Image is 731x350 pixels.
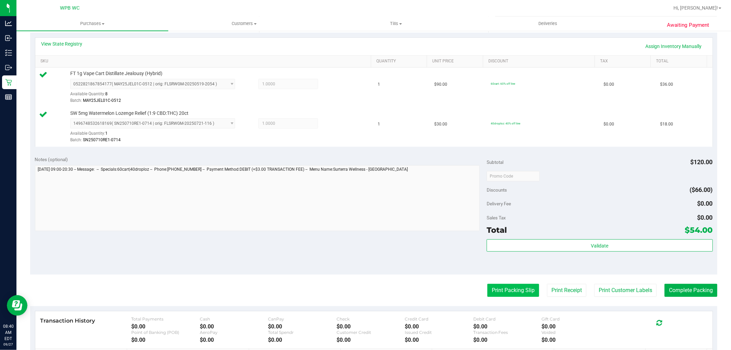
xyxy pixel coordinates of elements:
span: Deliveries [529,21,566,27]
input: Promo Code [487,171,540,181]
button: Print Packing Slip [487,284,539,297]
span: WPB WC [60,5,80,11]
span: $0.00 [604,121,614,128]
div: $0.00 [337,337,405,343]
a: Discount [488,59,592,64]
span: Batch: [70,98,82,103]
span: Batch: [70,137,82,142]
span: Awaiting Payment [667,21,709,29]
div: Debit Card [473,316,541,322]
span: Hi, [PERSON_NAME]! [673,5,718,11]
div: Voided [541,330,610,335]
span: 1 [378,121,380,128]
a: Tax [600,59,648,64]
p: 08:40 AM EDT [3,323,13,342]
span: 1 [105,131,108,136]
a: Purchases [16,16,168,31]
inline-svg: Inventory [5,49,12,56]
div: $0.00 [405,337,473,343]
span: $0.00 [697,214,713,221]
a: Customers [168,16,320,31]
span: $18.00 [660,121,673,128]
span: $36.00 [660,81,673,88]
span: Sales Tax [487,215,506,220]
div: Total Spendr [268,330,336,335]
span: Notes (optional) [35,157,68,162]
div: $0.00 [541,337,610,343]
div: $0.00 [131,323,199,330]
span: Delivery Fee [487,201,511,206]
span: Customers [169,21,320,27]
div: CanPay [268,316,336,322]
span: Purchases [16,21,168,27]
div: $0.00 [268,323,336,330]
span: Discounts [487,184,507,196]
span: Subtotal [487,159,503,165]
div: Check [337,316,405,322]
span: 60cart: 60% off line [491,82,515,85]
button: Print Customer Labels [594,284,657,297]
span: $120.00 [691,158,713,166]
span: $30.00 [434,121,447,128]
div: $0.00 [200,337,268,343]
inline-svg: Inbound [5,35,12,41]
p: 09/27 [3,342,13,347]
span: 8 [105,92,108,96]
a: Assign Inventory Manually [641,40,706,52]
a: Quantity [376,59,424,64]
div: $0.00 [268,337,336,343]
a: Tills [320,16,472,31]
div: $0.00 [473,323,541,330]
span: 1 [378,81,380,88]
span: ($66.00) [690,186,713,193]
div: Total Payments [131,316,199,322]
div: $0.00 [131,337,199,343]
a: SKU [40,59,368,64]
div: Issued Credit [405,330,473,335]
a: Total [656,59,704,64]
div: Cash [200,316,268,322]
div: $0.00 [405,323,473,330]
button: Validate [487,239,712,252]
div: Credit Card [405,316,473,322]
a: Unit Price [432,59,480,64]
span: $0.00 [697,200,713,207]
inline-svg: Retail [5,79,12,86]
span: Tills [320,21,472,27]
span: SN250710RE1-0714 [83,137,121,142]
div: $0.00 [473,337,541,343]
div: $0.00 [200,323,268,330]
div: Available Quantity: [70,129,244,142]
inline-svg: Analytics [5,20,12,27]
span: FT 1g Vape Cart Distillate Jealousy (Hybrid) [70,70,162,77]
div: Transaction Fees [473,330,541,335]
div: AeroPay [200,330,268,335]
span: $54.00 [685,225,713,235]
span: Validate [591,243,608,249]
span: $90.00 [434,81,447,88]
span: MAY25JEL01C-0512 [83,98,121,103]
div: $0.00 [541,323,610,330]
span: SW 5mg Watermelon Lozenge Relief (1:9 CBD:THC) 20ct [70,110,188,117]
button: Print Receipt [547,284,586,297]
inline-svg: Reports [5,94,12,100]
inline-svg: Outbound [5,64,12,71]
iframe: Resource center [7,295,27,316]
div: $0.00 [337,323,405,330]
div: Customer Credit [337,330,405,335]
a: Deliveries [472,16,624,31]
div: Available Quantity: [70,89,244,102]
button: Complete Packing [665,284,717,297]
div: Gift Card [541,316,610,322]
div: Point of Banking (POB) [131,330,199,335]
span: $0.00 [604,81,614,88]
a: View State Registry [41,40,83,47]
span: Total [487,225,507,235]
span: 40droploz: 40% off line [491,122,520,125]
